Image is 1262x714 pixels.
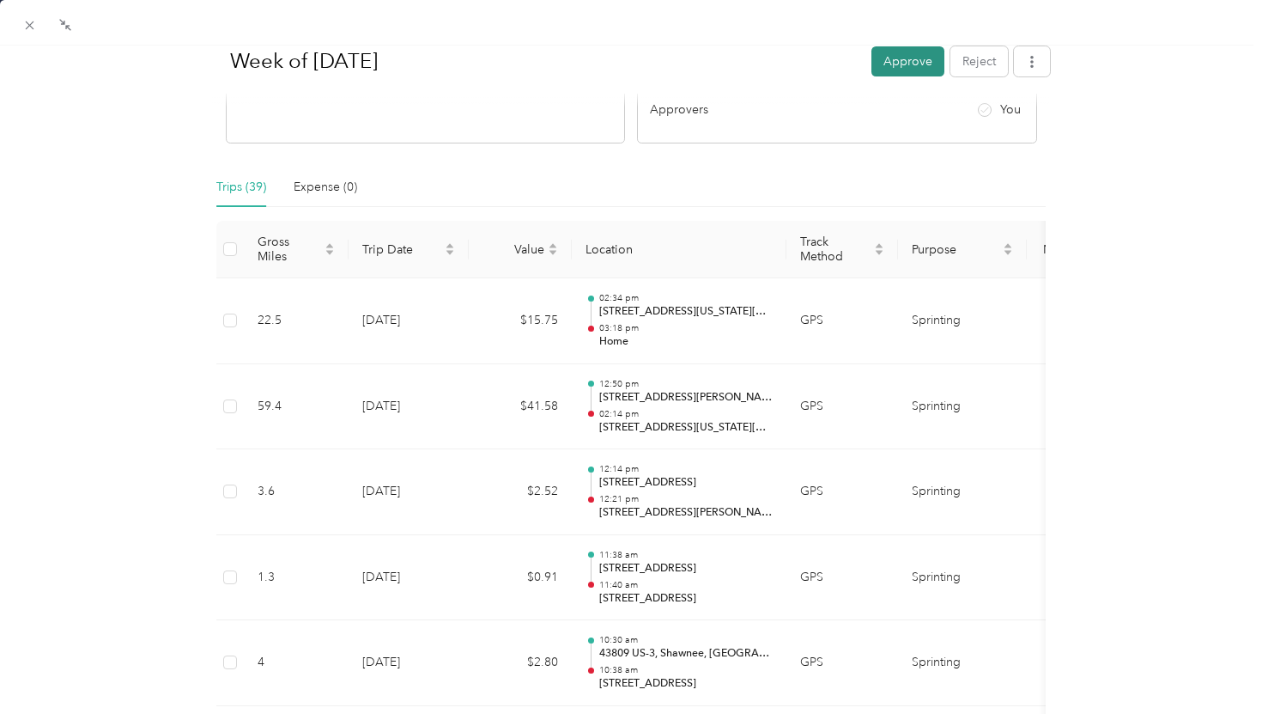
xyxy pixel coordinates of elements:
td: $0.91 [469,535,572,621]
td: GPS [786,535,898,621]
td: GPS [786,449,898,535]
th: Value [469,221,572,278]
td: Sprinting [898,449,1027,535]
td: GPS [786,278,898,364]
p: [STREET_ADDRESS] [599,475,773,491]
p: 03:18 pm [599,322,773,334]
span: You [1000,101,1021,119]
td: Sprinting [898,364,1027,450]
p: 11:38 am [599,549,773,561]
p: 02:34 pm [599,292,773,304]
td: $41.58 [469,364,572,450]
p: 11:40 am [599,579,773,591]
button: Approve [871,46,944,76]
td: [DATE] [349,449,469,535]
td: $15.75 [469,278,572,364]
p: [STREET_ADDRESS] [599,591,773,607]
td: Sprinting [898,278,1027,364]
td: Sprinting [898,535,1027,621]
td: 4 [244,620,349,706]
td: [DATE] [349,620,469,706]
div: Trips (39) [216,178,266,197]
td: $2.52 [469,449,572,535]
span: Value [482,242,544,257]
td: [DATE] [349,364,469,450]
span: caret-up [874,241,884,251]
td: 59.4 [244,364,349,450]
span: caret-down [325,247,335,258]
p: 12:50 pm [599,378,773,390]
p: [STREET_ADDRESS][PERSON_NAME] [599,390,773,406]
td: 1.3 [244,535,349,621]
td: Sprinting [898,620,1027,706]
h1: Week of September 22 2025 [212,40,859,82]
span: caret-down [874,247,884,258]
span: caret-up [325,241,335,251]
p: [STREET_ADDRESS] [599,676,773,692]
th: Notes [1027,221,1091,278]
p: 12:21 pm [599,493,773,505]
th: Location [572,221,786,278]
p: [STREET_ADDRESS] [599,561,773,577]
iframe: Everlance-gr Chat Button Frame [1166,618,1262,714]
th: Gross Miles [244,221,349,278]
p: [STREET_ADDRESS][US_STATE][US_STATE] [599,304,773,320]
p: 43809 US-3, Shawnee, [GEOGRAPHIC_DATA] [599,646,773,662]
span: caret-up [548,241,558,251]
span: Track Method [800,235,871,264]
td: $2.80 [469,620,572,706]
th: Purpose [898,221,1027,278]
th: Track Method [786,221,898,278]
p: Home [599,334,773,350]
td: GPS [786,620,898,706]
p: [STREET_ADDRESS][US_STATE][US_STATE] [599,420,773,436]
p: 10:38 am [599,664,773,676]
th: Trip Date [349,221,469,278]
td: [DATE] [349,278,469,364]
p: 10:30 am [599,634,773,646]
td: 3.6 [244,449,349,535]
td: GPS [786,364,898,450]
p: 12:14 pm [599,463,773,475]
span: caret-down [548,247,558,258]
span: Trip Date [362,242,441,257]
span: caret-down [445,247,455,258]
span: caret-up [1003,241,1013,251]
div: Expense (0) [294,178,357,197]
span: Purpose [912,242,999,257]
td: 22.5 [244,278,349,364]
button: Reject [950,46,1008,76]
span: Approvers [650,101,708,119]
span: caret-up [445,241,455,251]
span: caret-down [1003,247,1013,258]
p: [STREET_ADDRESS][PERSON_NAME] [599,505,773,521]
p: 02:14 pm [599,408,773,420]
span: Gross Miles [258,235,321,264]
td: [DATE] [349,535,469,621]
